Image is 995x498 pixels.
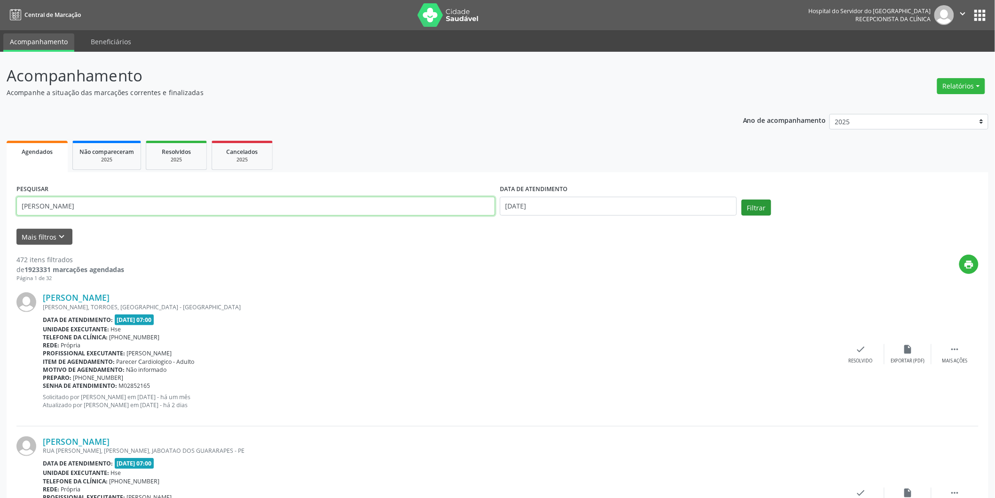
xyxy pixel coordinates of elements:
span: Própria [61,341,81,349]
b: Unidade executante: [43,469,109,477]
div: Exportar (PDF) [891,358,925,364]
label: DATA DE ATENDIMENTO [500,182,568,197]
span: Central de Marcação [24,11,81,19]
button:  [954,5,972,25]
span: Parecer Cardiologico - Adulto [117,358,195,366]
span: [PHONE_NUMBER] [73,374,124,382]
a: [PERSON_NAME] [43,292,110,303]
b: Senha de atendimento: [43,382,117,390]
div: 2025 [219,156,266,163]
i: insert_drive_file [903,344,913,354]
span: Resolvidos [162,148,191,156]
b: Profissional executante: [43,349,125,357]
button: print [959,255,979,274]
i: keyboard_arrow_down [57,232,67,242]
b: Unidade executante: [43,325,109,333]
span: [PERSON_NAME] [127,349,172,357]
span: M02852165 [119,382,150,390]
i:  [958,8,968,19]
input: Nome, código do beneficiário ou CPF [16,197,495,216]
i: check [856,488,866,498]
b: Telefone da clínica: [43,333,108,341]
span: [PHONE_NUMBER] [110,333,160,341]
i:  [950,488,960,498]
strong: 1923331 marcações agendadas [24,265,124,274]
input: Selecione um intervalo [500,197,737,216]
div: 2025 [153,156,200,163]
span: Hse [111,325,121,333]
div: Página 1 de 32 [16,274,124,282]
b: Preparo: [43,374,71,382]
button: Filtrar [742,200,771,216]
img: img [16,292,36,312]
span: Recepcionista da clínica [856,15,931,23]
button: apps [972,7,988,24]
span: Própria [61,485,81,493]
img: img [16,436,36,456]
div: Mais ações [942,358,968,364]
button: Mais filtroskeyboard_arrow_down [16,229,72,245]
label: PESQUISAR [16,182,48,197]
span: [DATE] 07:00 [115,314,154,325]
p: Acompanhamento [7,64,694,88]
div: [PERSON_NAME], TORROES, [GEOGRAPHIC_DATA] - [GEOGRAPHIC_DATA] [43,303,837,311]
div: Resolvido [849,358,873,364]
div: 2025 [79,156,134,163]
div: 472 itens filtrados [16,255,124,265]
p: Ano de acompanhamento [743,114,826,126]
i: check [856,344,866,354]
i: insert_drive_file [903,488,913,498]
a: [PERSON_NAME] [43,436,110,447]
div: RUA [PERSON_NAME], [PERSON_NAME], JABOATAO DOS GUARARAPES - PE [43,447,837,455]
b: Telefone da clínica: [43,477,108,485]
button: Relatórios [937,78,985,94]
p: Solicitado por [PERSON_NAME] em [DATE] - há um mês Atualizado por [PERSON_NAME] em [DATE] - há 2 ... [43,393,837,409]
span: Agendados [22,148,53,156]
img: img [934,5,954,25]
i:  [950,344,960,354]
span: Hse [111,469,121,477]
i: print [964,259,974,270]
span: [PHONE_NUMBER] [110,477,160,485]
b: Rede: [43,485,59,493]
b: Data de atendimento: [43,316,113,324]
b: Item de agendamento: [43,358,115,366]
b: Motivo de agendamento: [43,366,125,374]
span: Não informado [126,366,167,374]
a: Beneficiários [84,33,138,50]
a: Acompanhamento [3,33,74,52]
a: Central de Marcação [7,7,81,23]
span: Não compareceram [79,148,134,156]
p: Acompanhe a situação das marcações correntes e finalizadas [7,88,694,97]
b: Data de atendimento: [43,459,113,467]
div: de [16,265,124,274]
b: Rede: [43,341,59,349]
span: Cancelados [227,148,258,156]
span: [DATE] 07:00 [115,458,154,469]
div: Hospital do Servidor do [GEOGRAPHIC_DATA] [809,7,931,15]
